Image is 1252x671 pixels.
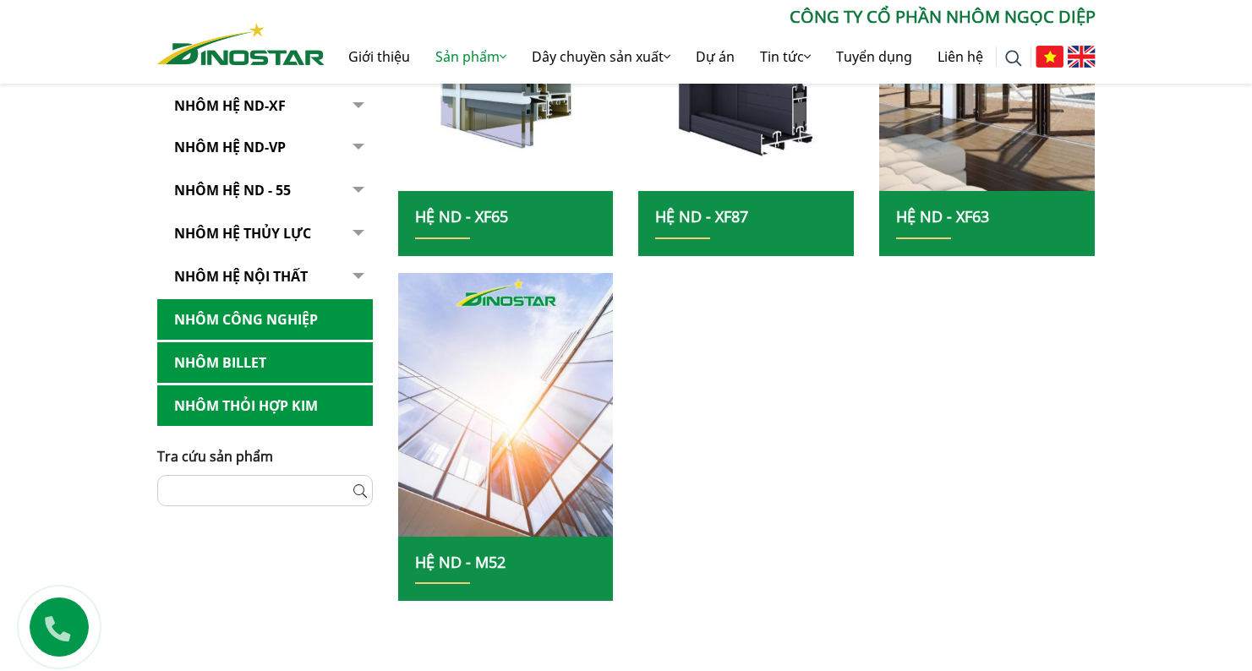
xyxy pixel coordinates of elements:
[655,206,748,226] a: Hệ ND - XF87
[157,256,373,297] a: Nhôm hệ nội thất
[157,385,373,427] a: Nhôm Thỏi hợp kim
[336,30,423,84] a: Giới thiệu
[683,30,747,84] a: Dự án
[157,213,373,254] a: Nhôm hệ thủy lực
[157,447,273,466] span: Tra cứu sản phẩm
[925,30,996,84] a: Liên hệ
[398,273,614,537] a: nhom xay dung
[1068,46,1096,68] img: English
[157,170,373,211] a: NHÔM HỆ ND - 55
[157,85,373,127] a: Nhôm Hệ ND-XF
[415,206,508,226] a: Hệ ND - XF65
[325,4,1096,30] p: CÔNG TY CỔ PHẦN NHÔM NGỌC DIỆP
[415,552,506,572] a: Hệ ND - M52
[1036,46,1063,68] img: Tiếng Việt
[157,299,373,341] a: Nhôm Công nghiệp
[896,206,989,226] a: Hệ ND - XF63
[823,30,925,84] a: Tuyển dụng
[747,30,823,84] a: Tin tức
[423,30,519,84] a: Sản phẩm
[1005,50,1022,67] img: search
[157,127,373,168] a: Nhôm Hệ ND-VP
[519,30,683,84] a: Dây chuyền sản xuất
[157,23,325,65] img: Nhôm Dinostar
[397,273,613,537] img: nhom xay dung
[157,342,373,384] a: Nhôm Billet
